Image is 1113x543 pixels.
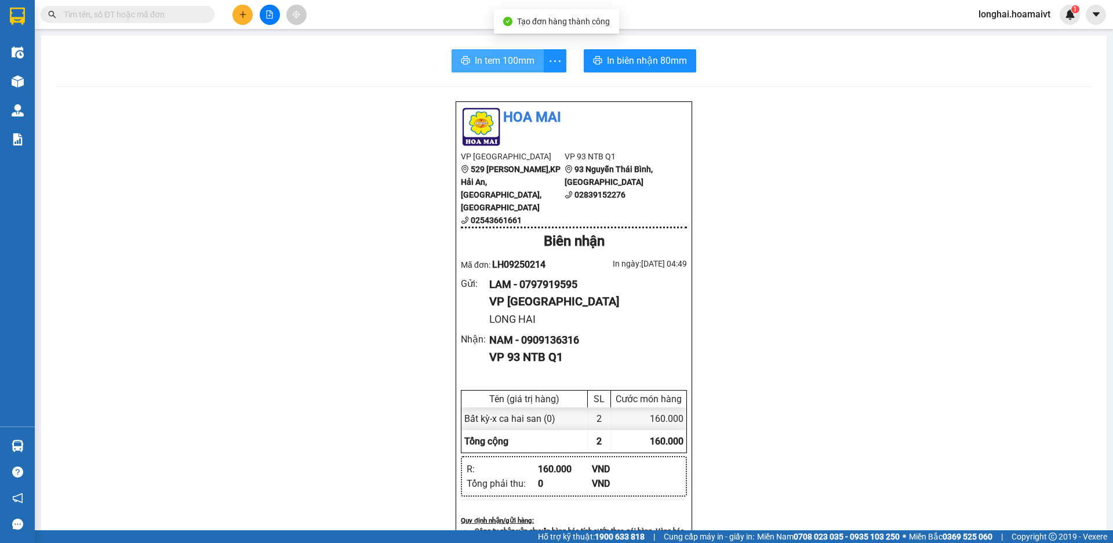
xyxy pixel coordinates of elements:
span: Miền Nam [757,530,900,543]
div: Nhận : [461,332,489,347]
div: 2 [588,407,611,430]
button: caret-down [1086,5,1106,25]
li: Hoa Mai [461,107,687,129]
span: In tem 100mm [475,53,534,68]
button: aim [286,5,307,25]
img: warehouse-icon [12,104,24,116]
span: Miền Bắc [909,530,992,543]
button: printerIn biên nhận 80mm [584,49,696,72]
strong: 0369 525 060 [943,532,992,541]
span: | [653,530,655,543]
b: 02543661661 [471,216,522,225]
div: LAM - 0797919595 [489,276,678,293]
div: SL [591,393,608,404]
span: notification [12,493,23,504]
span: plus [239,10,247,19]
div: Quy định nhận/gửi hàng : [461,515,687,526]
span: ⚪️ [903,534,906,539]
span: more [544,54,566,68]
img: warehouse-icon [12,46,24,59]
img: solution-icon [12,133,24,145]
sup: 1 [1071,5,1079,13]
span: Cung cấp máy in - giấy in: [664,530,754,543]
span: question-circle [12,467,23,478]
div: Gửi : [461,276,489,291]
span: copyright [1049,533,1057,541]
div: VND [592,476,646,491]
div: R : [467,462,538,476]
b: 93 Nguyễn Thái Bình, [GEOGRAPHIC_DATA] [565,165,653,187]
span: LH09250214 [492,259,545,270]
b: 529 [PERSON_NAME],KP Hải An, [GEOGRAPHIC_DATA], [GEOGRAPHIC_DATA] [461,165,561,212]
img: icon-new-feature [1065,9,1075,20]
span: printer [593,56,602,67]
div: Cước món hàng [614,393,683,404]
span: 160.000 [650,436,683,447]
span: In biên nhận 80mm [607,53,687,68]
input: Tìm tên, số ĐT hoặc mã đơn [64,8,201,21]
li: VP [GEOGRAPHIC_DATA] [461,150,565,163]
div: VND [592,462,646,476]
div: 160.000 [611,407,686,430]
div: In ngày: [DATE] 04:49 [574,257,687,270]
span: caret-down [1091,9,1101,20]
span: 2 [596,436,602,447]
div: VP [GEOGRAPHIC_DATA] [489,293,678,311]
span: | [1001,530,1003,543]
b: 02839152276 [574,190,625,199]
div: Tên (giá trị hàng) [464,393,584,404]
span: 1 [1073,5,1077,13]
span: aim [292,10,300,19]
button: printerIn tem 100mm [452,49,544,72]
span: file-add [265,10,274,19]
div: VP 93 NTB Q1 [489,348,678,366]
img: warehouse-icon [12,440,24,452]
div: 160.000 [538,462,592,476]
span: Tạo đơn hàng thành công [517,17,610,26]
div: NAM - 0909136316 [489,332,678,348]
button: more [543,49,566,72]
span: phone [565,191,573,199]
img: logo.jpg [461,107,501,147]
span: longhai.hoamaivt [969,7,1060,21]
button: file-add [260,5,280,25]
span: Hỗ trợ kỹ thuật: [538,530,645,543]
span: environment [565,165,573,173]
li: VP 93 NTB Q1 [565,150,668,163]
img: warehouse-icon [12,75,24,88]
span: phone [461,216,469,224]
div: Mã đơn: [461,257,574,272]
span: printer [461,56,470,67]
span: check-circle [503,17,512,26]
span: search [48,10,56,19]
div: Tổng phải thu : [467,476,538,491]
button: plus [232,5,253,25]
div: Biên nhận [461,231,687,253]
span: Bất kỳ - x ca hai san (0) [464,413,555,424]
div: 0 [538,476,592,491]
span: Tổng cộng [464,436,508,447]
strong: 0708 023 035 - 0935 103 250 [794,532,900,541]
div: LONG HAI [489,311,678,327]
span: message [12,519,23,530]
strong: 1900 633 818 [595,532,645,541]
span: environment [461,165,469,173]
img: logo-vxr [10,8,25,25]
